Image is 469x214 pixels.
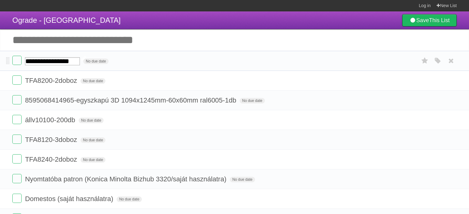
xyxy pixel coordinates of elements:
[25,116,77,124] span: állv10100-200db
[12,194,22,203] label: Done
[25,96,238,104] span: 8595068414965-egyszkapú 3D 1094x1245mm-60x60mm ral6005-1db
[12,115,22,124] label: Done
[429,17,450,23] b: This List
[25,77,79,84] span: TFA8200-2doboz
[25,136,79,143] span: TFA8120-3doboz
[25,155,79,163] span: TFA8240-2doboz
[419,56,431,66] label: Star task
[25,175,228,183] span: Nyomtatóba patron (Konica Minolta Bizhub 3320/saját használatra)
[80,78,105,84] span: No due date
[80,157,105,163] span: No due date
[80,137,105,143] span: No due date
[402,14,457,26] a: SaveThis List
[79,118,104,123] span: No due date
[25,195,115,203] span: Domestos (saját használatra)
[83,59,108,64] span: No due date
[117,196,142,202] span: No due date
[240,98,265,103] span: No due date
[12,56,22,65] label: Done
[12,174,22,183] label: Done
[230,177,255,182] span: No due date
[12,135,22,144] label: Done
[12,95,22,104] label: Done
[12,16,121,24] span: Ograde - [GEOGRAPHIC_DATA]
[12,75,22,85] label: Done
[12,154,22,164] label: Done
